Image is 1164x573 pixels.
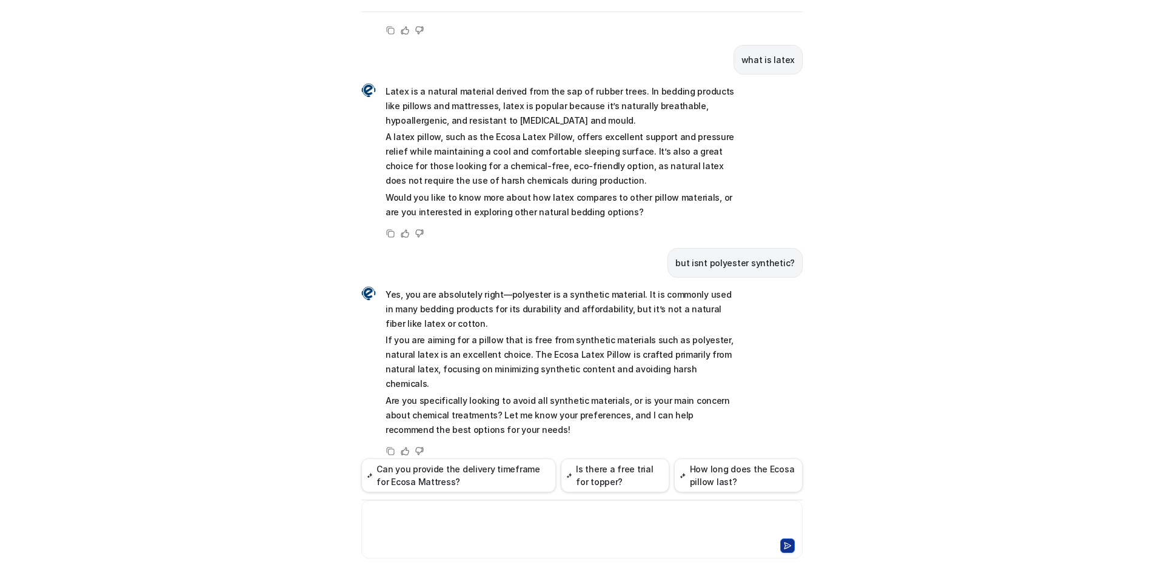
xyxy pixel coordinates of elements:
button: Can you provide the delivery timeframe for Ecosa Mattress? [361,458,556,492]
p: If you are aiming for a pillow that is free from synthetic materials such as polyester, natural l... [386,333,740,391]
p: what is latex [741,53,795,67]
p: Latex is a natural material derived from the sap of rubber trees. In bedding products like pillow... [386,84,740,128]
p: Are you specifically looking to avoid all synthetic materials, or is your main concern about chem... [386,394,740,437]
button: Is there a free trial for topper? [561,458,669,492]
img: Widget [361,286,376,301]
p: Would you like to know more about how latex compares to other pillow materials, or are you intere... [386,190,740,219]
p: Yes, you are absolutely right—polyester is a synthetic material. It is commonly used in many bedd... [386,287,740,331]
p: A latex pillow, such as the Ecosa Latex Pillow, offers excellent support and pressure relief whil... [386,130,740,188]
p: but isnt polyester synthetic? [675,256,795,270]
img: Widget [361,83,376,98]
button: How long does the Ecosa pillow last? [674,458,803,492]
